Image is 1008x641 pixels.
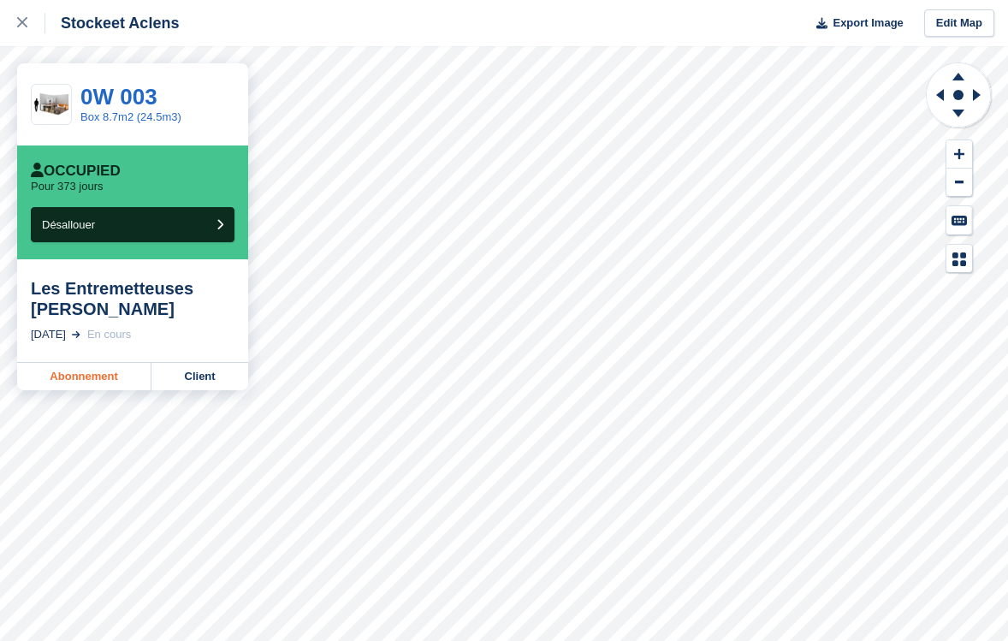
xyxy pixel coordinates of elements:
[31,163,121,180] div: Occupied
[151,363,248,390] a: Client
[87,326,131,343] div: En cours
[32,90,71,120] img: 100-sqft-unit%202023-11-07%2015_54_46.jpg
[80,110,181,123] a: Box 8.7m2 (24.5m3)
[72,331,80,338] img: arrow-right-light-icn-cde0832a797a2874e46488d9cf13f60e5c3a73dbe684e267c42b8395dfbc2abf.svg
[31,278,234,319] div: Les Entremetteuses [PERSON_NAME]
[80,84,157,110] a: 0W 003
[946,140,972,169] button: Zoom In
[946,169,972,197] button: Zoom Out
[946,245,972,273] button: Map Legend
[924,9,994,38] a: Edit Map
[45,13,179,33] div: Stockeet Aclens
[833,15,903,32] span: Export Image
[42,218,95,231] span: Désallouer
[31,180,104,193] p: Pour 373 jours
[31,326,66,343] div: [DATE]
[17,363,151,390] a: Abonnement
[31,207,234,242] button: Désallouer
[946,206,972,234] button: Keyboard Shortcuts
[806,9,904,38] button: Export Image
